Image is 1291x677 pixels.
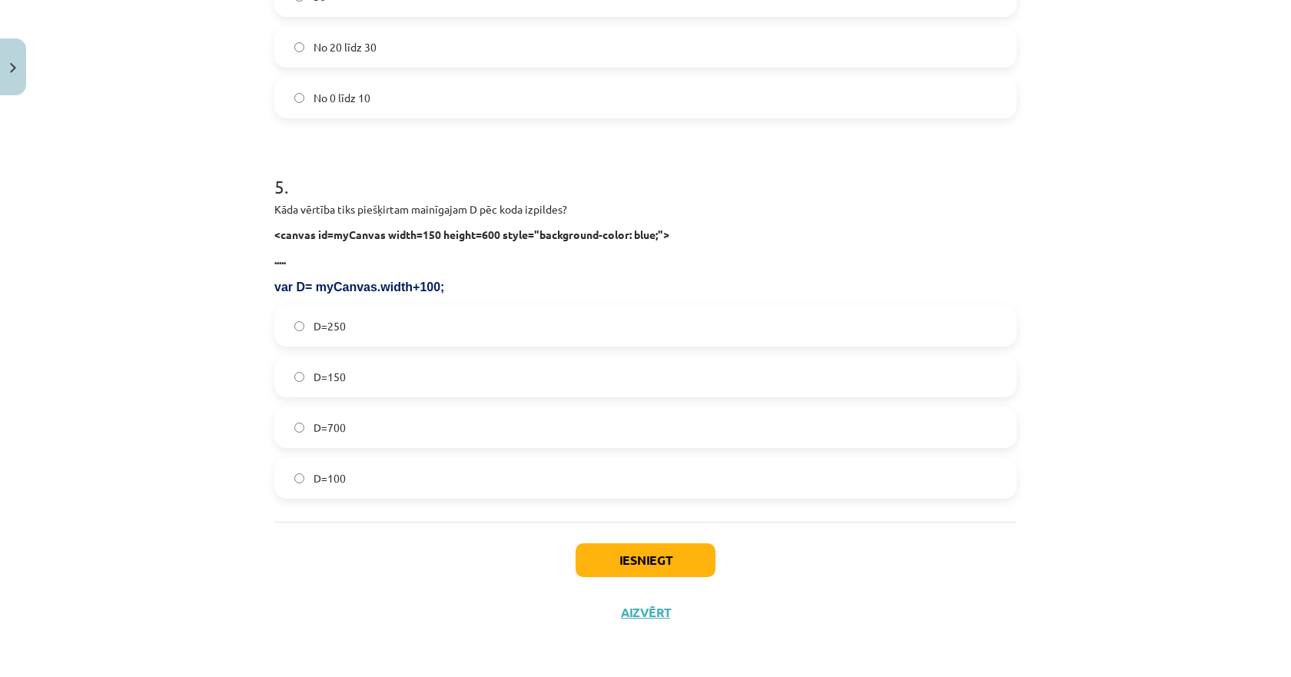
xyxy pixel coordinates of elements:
[274,253,286,267] strong: .....
[294,372,304,382] input: D=150
[274,227,669,241] strong: <canvas id=myCanvas width=150 height=600 style="background-color: blue;">
[274,280,444,294] span: var D= myCanvas.width+100;
[314,470,346,486] span: D=100
[10,63,16,73] img: icon-close-lesson-0947bae3869378f0d4975bcd49f059093ad1ed9edebbc8119c70593378902aed.svg
[294,321,304,331] input: D=250
[616,605,675,620] button: Aizvērt
[314,318,346,334] span: D=250
[294,93,304,103] input: No 0 līdz 10
[294,42,304,52] input: No 20 līdz 30
[314,39,377,55] span: No 20 līdz 30
[274,149,1017,197] h1: 5 .
[576,543,715,577] button: Iesniegt
[314,420,346,436] span: D=700
[274,201,1017,217] p: Kāda vērtība tiks piešķirtam mainīgajam D pēc koda izpildes?
[314,90,370,106] span: No 0 līdz 10
[314,369,346,385] span: D=150
[294,473,304,483] input: D=100
[294,423,304,433] input: D=700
